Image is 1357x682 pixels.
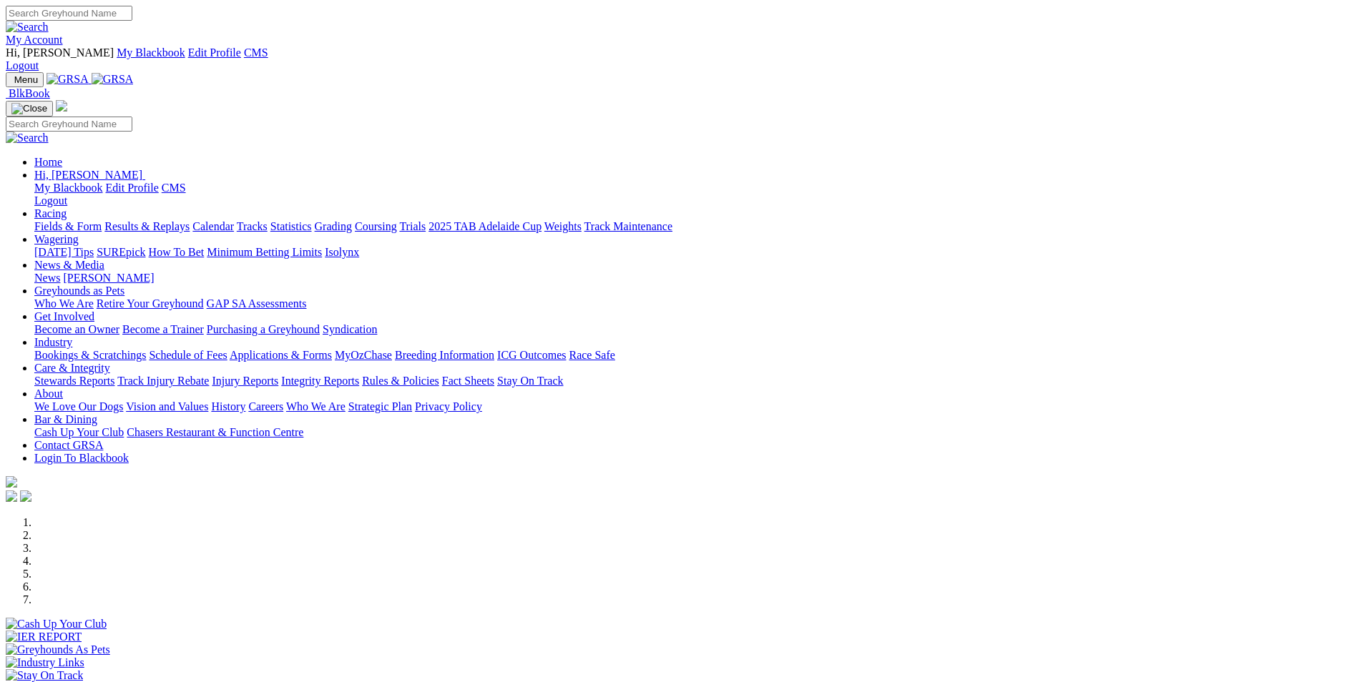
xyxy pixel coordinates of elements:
a: CMS [162,182,186,194]
a: News & Media [34,259,104,271]
a: Industry [34,336,72,348]
img: GRSA [92,73,134,86]
a: Rules & Policies [362,375,439,387]
a: Careers [248,400,283,412]
a: Become an Owner [34,323,119,335]
a: Privacy Policy [415,400,482,412]
a: Who We Are [34,297,94,310]
a: SUREpick [97,246,145,258]
a: Stewards Reports [34,375,114,387]
a: Home [34,156,62,168]
a: Track Maintenance [584,220,672,232]
a: Grading [315,220,352,232]
a: Statistics [270,220,312,232]
a: Care & Integrity [34,362,110,374]
a: How To Bet [149,246,205,258]
img: Industry Links [6,656,84,669]
a: GAP SA Assessments [207,297,307,310]
a: Wagering [34,233,79,245]
a: Fields & Form [34,220,102,232]
a: Cash Up Your Club [34,426,124,438]
img: IER REPORT [6,631,82,643]
a: Minimum Betting Limits [207,246,322,258]
a: Applications & Forms [230,349,332,361]
a: Hi, [PERSON_NAME] [34,169,145,181]
a: MyOzChase [335,349,392,361]
button: Toggle navigation [6,101,53,117]
a: Retire Your Greyhound [97,297,204,310]
a: Calendar [192,220,234,232]
a: History [211,400,245,412]
a: Logout [6,59,39,71]
span: BlkBook [9,87,50,99]
a: [DATE] Tips [34,246,94,258]
div: Racing [34,220,1351,233]
div: Get Involved [34,323,1351,336]
img: Stay On Track [6,669,83,682]
a: Logout [34,194,67,207]
a: Purchasing a Greyhound [207,323,320,335]
img: Close [11,103,47,114]
a: My Blackbook [117,46,185,59]
div: Greyhounds as Pets [34,297,1351,310]
img: Search [6,21,49,34]
a: CMS [244,46,268,59]
a: ICG Outcomes [497,349,566,361]
a: 2025 TAB Adelaide Cup [428,220,542,232]
a: Isolynx [325,246,359,258]
a: [PERSON_NAME] [63,272,154,284]
div: About [34,400,1351,413]
img: Greyhounds As Pets [6,643,110,656]
a: BlkBook [6,87,50,99]
div: Care & Integrity [34,375,1351,387]
img: logo-grsa-white.png [56,100,67,112]
a: Track Injury Rebate [117,375,209,387]
a: We Love Our Dogs [34,400,123,412]
img: twitter.svg [20,490,31,502]
a: Login To Blackbook [34,452,129,464]
a: Race Safe [569,349,614,361]
a: Become a Trainer [122,323,204,335]
a: Results & Replays [104,220,190,232]
a: Fact Sheets [442,375,494,387]
div: Hi, [PERSON_NAME] [34,182,1351,207]
button: Toggle navigation [6,72,44,87]
a: Chasers Restaurant & Function Centre [127,426,303,438]
a: News [34,272,60,284]
a: Coursing [355,220,397,232]
a: Bookings & Scratchings [34,349,146,361]
span: Hi, [PERSON_NAME] [34,169,142,181]
a: Injury Reports [212,375,278,387]
img: Cash Up Your Club [6,618,107,631]
a: Contact GRSA [34,439,103,451]
a: Get Involved [34,310,94,322]
a: My Blackbook [34,182,103,194]
div: Industry [34,349,1351,362]
a: Bar & Dining [34,413,97,425]
a: Tracks [237,220,268,232]
input: Search [6,117,132,132]
a: Trials [399,220,426,232]
a: Who We Are [286,400,346,412]
a: Syndication [323,323,377,335]
div: Wagering [34,246,1351,259]
img: Search [6,132,49,144]
img: logo-grsa-white.png [6,476,17,488]
a: Breeding Information [395,349,494,361]
a: About [34,387,63,400]
img: GRSA [46,73,89,86]
a: Weights [544,220,582,232]
a: Vision and Values [126,400,208,412]
a: Racing [34,207,67,219]
a: Edit Profile [106,182,159,194]
span: Menu [14,74,38,85]
div: Bar & Dining [34,426,1351,439]
div: News & Media [34,272,1351,285]
a: Edit Profile [188,46,241,59]
a: Greyhounds as Pets [34,285,124,297]
a: My Account [6,34,63,46]
span: Hi, [PERSON_NAME] [6,46,114,59]
a: Strategic Plan [348,400,412,412]
img: facebook.svg [6,490,17,502]
a: Integrity Reports [281,375,359,387]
